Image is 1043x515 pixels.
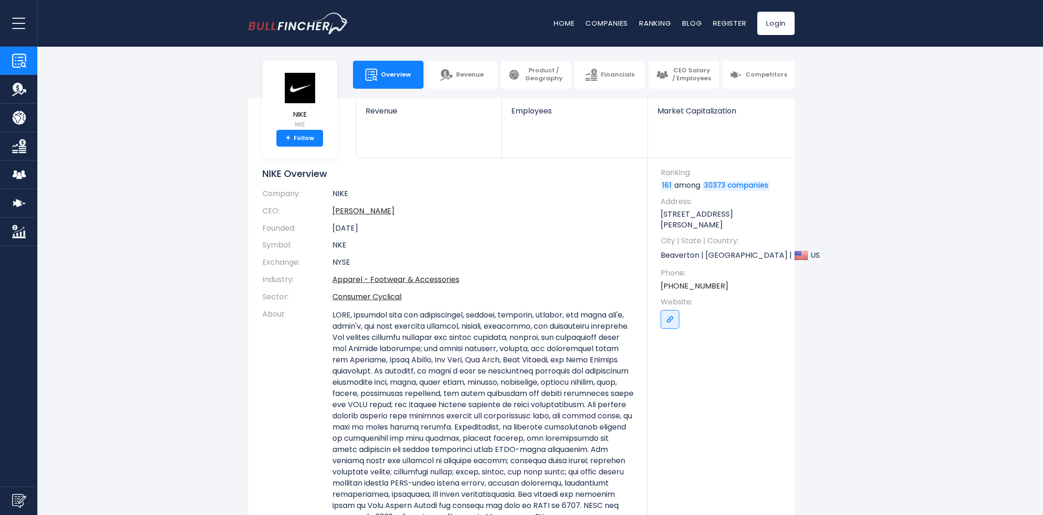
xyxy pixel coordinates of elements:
span: Phone: [661,268,785,278]
strong: + [286,134,290,142]
h1: NIKE Overview [262,168,634,180]
span: NIKE [283,111,316,119]
small: NKE [283,120,316,129]
a: Home [554,18,574,28]
a: +Follow [276,130,323,147]
a: Overview [353,61,423,89]
a: Revenue [427,61,497,89]
a: Competitors [722,61,795,89]
a: 161 [661,181,673,190]
a: [PHONE_NUMBER] [661,281,728,291]
a: Blog [682,18,702,28]
a: Apparel - Footwear & Accessories [332,274,459,285]
td: [DATE] [332,220,634,237]
td: NIKE [332,189,634,203]
th: Symbol: [262,237,332,254]
span: Overview [381,71,411,79]
a: Employees [502,98,647,131]
a: Register [713,18,746,28]
p: [STREET_ADDRESS][PERSON_NAME] [661,209,785,230]
a: Go to homepage [248,13,349,34]
span: Employees [511,106,638,115]
span: City | State | Country: [661,236,785,246]
a: Market Capitalization [648,98,794,131]
a: Login [757,12,795,35]
a: Revenue [356,98,501,131]
th: Exchange: [262,254,332,271]
a: Ranking [639,18,671,28]
a: Go to link [661,310,679,329]
a: Financials [574,61,645,89]
th: CEO: [262,203,332,220]
p: Beaverton | [GEOGRAPHIC_DATA] | US [661,248,785,262]
th: Industry: [262,271,332,289]
span: Product / Geography [524,67,564,83]
th: Founded: [262,220,332,237]
a: Product / Geography [500,61,571,89]
th: Sector: [262,289,332,306]
a: Consumer Cyclical [332,291,402,302]
span: Revenue [366,106,492,115]
span: CEO Salary / Employees [672,67,712,83]
img: bullfincher logo [248,13,349,34]
span: Financials [601,71,634,79]
span: Ranking: [661,168,785,178]
p: among [661,180,785,190]
a: CEO Salary / Employees [648,61,719,89]
a: Companies [585,18,628,28]
span: Website: [661,297,785,307]
span: Address: [661,197,785,207]
span: Market Capitalization [657,106,784,115]
span: Revenue [456,71,484,79]
span: Competitors [746,71,787,79]
th: Company: [262,189,332,203]
a: 30373 companies [703,181,770,190]
td: NKE [332,237,634,254]
a: ceo [332,205,395,216]
td: NYSE [332,254,634,271]
a: NIKE NKE [283,72,317,130]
